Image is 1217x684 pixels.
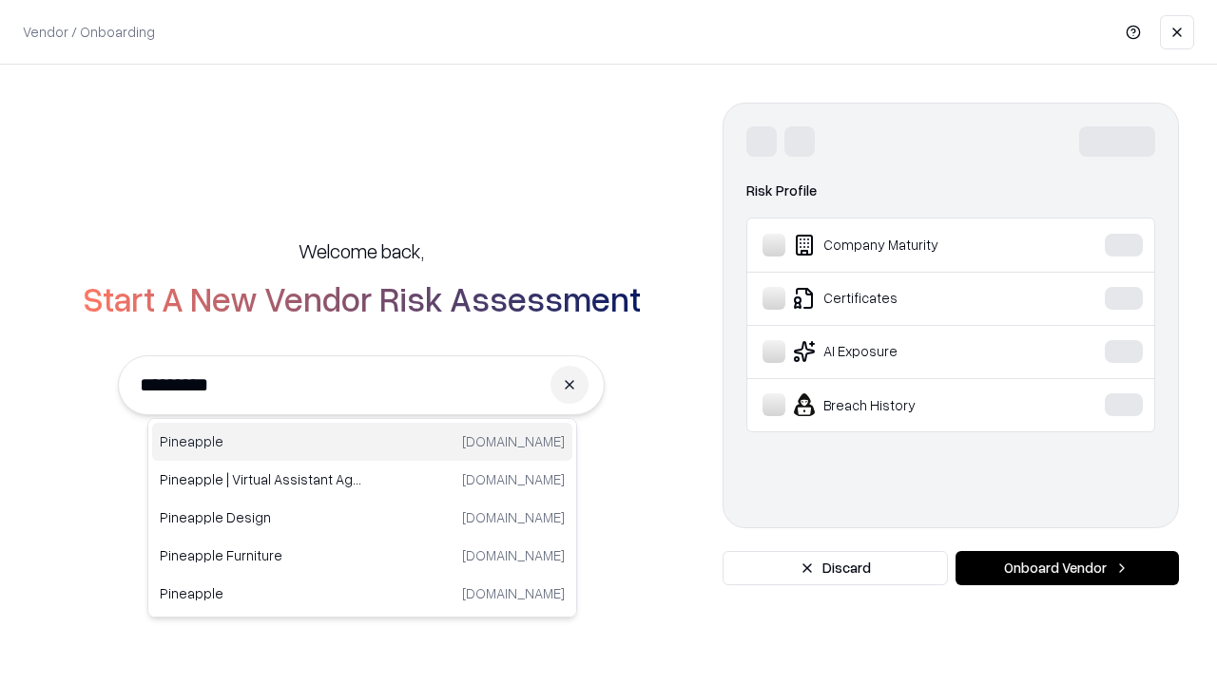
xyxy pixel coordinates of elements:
[723,551,948,585] button: Discard
[763,340,1047,363] div: AI Exposure
[160,583,362,603] p: Pineapple
[462,469,565,489] p: [DOMAIN_NAME]
[462,583,565,603] p: [DOMAIN_NAME]
[462,545,565,565] p: [DOMAIN_NAME]
[299,237,424,264] h5: Welcome back,
[83,279,641,317] h2: Start A New Vendor Risk Assessment
[462,507,565,527] p: [DOMAIN_NAME]
[160,545,362,565] p: Pineapple Furniture
[147,418,577,617] div: Suggestions
[160,507,362,527] p: Pineapple Design
[763,393,1047,416] div: Breach History
[23,22,155,42] p: Vendor / Onboarding
[763,287,1047,310] div: Certificates
[462,431,565,451] p: [DOMAIN_NAME]
[160,469,362,489] p: Pineapple | Virtual Assistant Agency
[746,180,1155,202] div: Risk Profile
[160,431,362,451] p: Pineapple
[956,551,1179,585] button: Onboard Vendor
[763,234,1047,256] div: Company Maturity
